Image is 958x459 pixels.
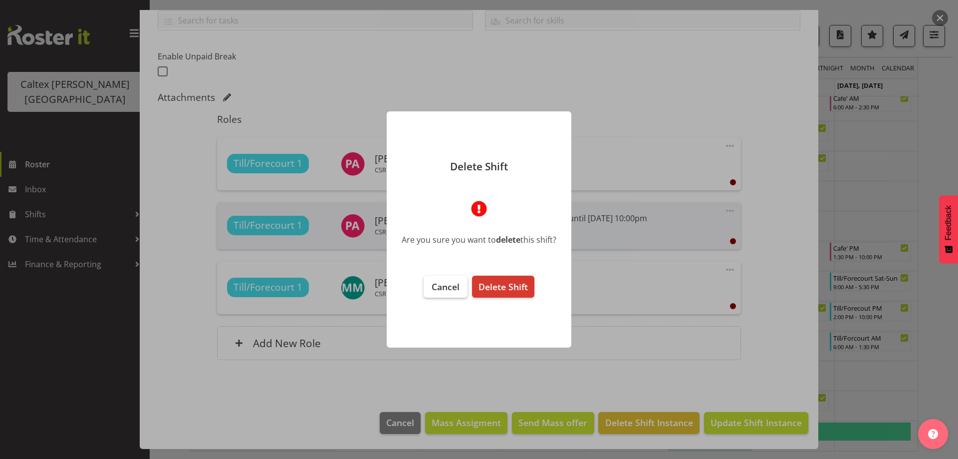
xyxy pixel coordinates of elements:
[939,195,958,263] button: Feedback - Show survey
[496,234,520,245] b: delete
[397,161,561,172] p: Delete Shift
[944,205,953,240] span: Feedback
[928,429,938,439] img: help-xxl-2.png
[472,276,534,298] button: Delete Shift
[432,281,460,293] span: Cancel
[424,276,468,298] button: Cancel
[402,234,556,246] div: Are you sure you want to this shift?
[479,281,528,293] span: Delete Shift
